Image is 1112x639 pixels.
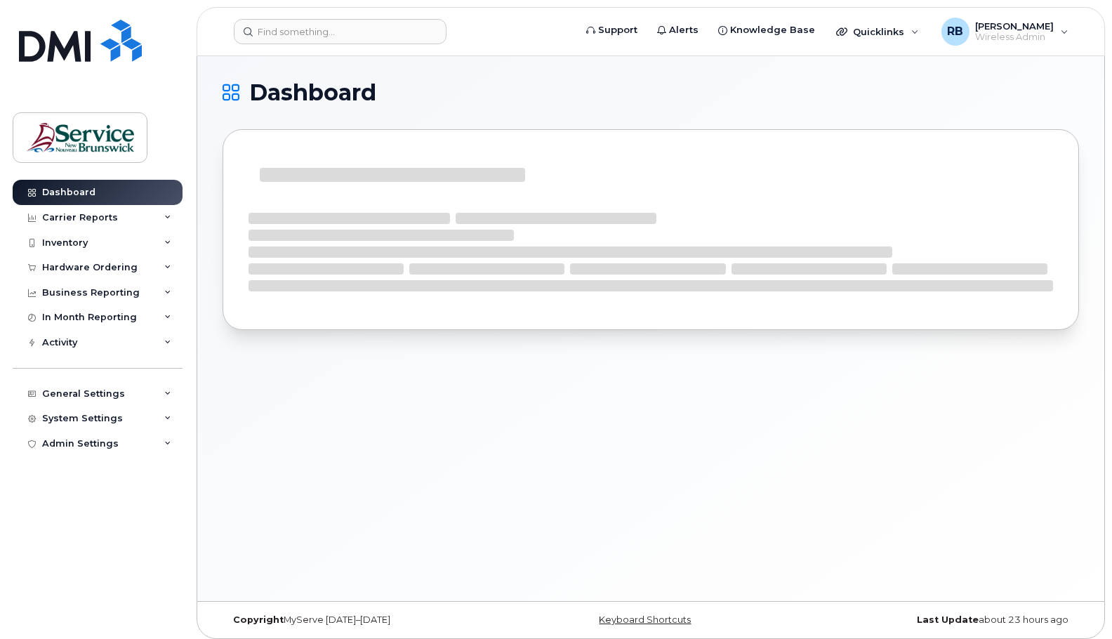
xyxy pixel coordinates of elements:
[917,614,979,625] strong: Last Update
[793,614,1079,626] div: about 23 hours ago
[599,614,691,625] a: Keyboard Shortcuts
[249,82,376,103] span: Dashboard
[233,614,284,625] strong: Copyright
[223,614,508,626] div: MyServe [DATE]–[DATE]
